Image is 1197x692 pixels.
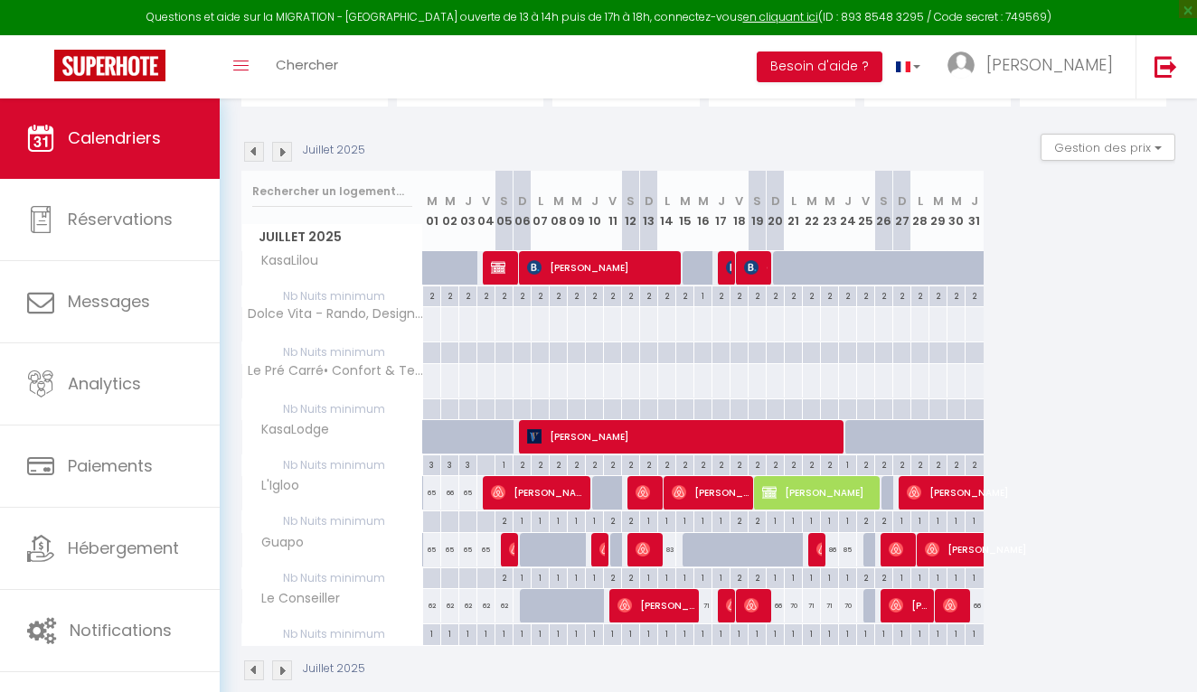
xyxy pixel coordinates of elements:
[803,624,820,641] div: 1
[947,511,965,528] div: 1
[445,192,456,210] abbr: M
[694,511,712,528] div: 1
[1041,134,1175,161] button: Gestion des prix
[1155,55,1177,78] img: logout
[54,50,165,81] img: Super Booking
[749,171,767,251] th: 19
[907,475,1115,510] span: [PERSON_NAME]
[658,511,675,528] div: 1
[785,286,802,304] div: 2
[245,307,426,321] span: Dolce Vita - Rando, Design & Confort à [GEOGRAPHIC_DATA]
[242,568,422,588] span: Nb Nuits minimum
[762,475,877,510] span: [PERSON_NAME]
[495,568,513,585] div: 2
[785,624,802,641] div: 1
[423,171,441,251] th: 01
[821,455,838,472] div: 2
[966,455,984,472] div: 2
[550,286,567,304] div: 2
[839,589,857,622] div: 70
[929,171,947,251] th: 29
[676,455,693,472] div: 2
[712,624,730,641] div: 1
[640,624,657,641] div: 1
[622,568,639,585] div: 2
[816,532,823,566] span: Zoleran Buy
[532,171,550,251] th: 07
[785,589,803,622] div: 70
[495,171,514,251] th: 05
[875,171,893,251] th: 26
[893,568,910,585] div: 1
[749,455,766,472] div: 2
[694,568,712,585] div: 1
[586,455,603,472] div: 2
[712,511,730,528] div: 1
[676,624,693,641] div: 1
[893,171,911,251] th: 27
[875,624,892,641] div: 1
[538,192,543,210] abbr: L
[947,568,965,585] div: 1
[622,511,639,528] div: 2
[694,171,712,251] th: 16
[749,511,766,528] div: 2
[465,192,472,210] abbr: J
[500,192,508,210] abbr: S
[839,455,856,472] div: 1
[509,532,515,566] span: [PERSON_NAME]
[441,589,459,622] div: 62
[753,192,761,210] abbr: S
[825,192,835,210] abbr: M
[911,624,928,641] div: 1
[303,660,365,678] p: Juillet 2025
[245,364,426,378] span: Le Pré Carré• Confort & Terrasse
[586,286,603,304] div: 2
[622,171,640,251] th: 12
[966,589,984,622] div: 66
[568,171,586,251] th: 09
[586,171,604,251] th: 10
[658,455,675,472] div: 2
[767,589,785,622] div: 66
[749,624,766,641] div: 1
[441,286,458,304] div: 2
[966,171,984,251] th: 31
[929,455,947,472] div: 2
[785,568,802,585] div: 1
[857,171,875,251] th: 25
[785,455,802,472] div: 2
[803,511,820,528] div: 1
[568,511,585,528] div: 1
[604,286,621,304] div: 2
[889,532,913,566] span: [PERSON_NAME]
[918,192,923,210] abbr: L
[636,532,660,566] span: [PERSON_NAME]
[911,286,928,304] div: 2
[857,455,874,472] div: 2
[821,624,838,641] div: 1
[303,142,365,159] p: Juillet 2025
[694,455,712,472] div: 2
[514,171,532,251] th: 06
[245,589,344,609] span: Le Conseiller
[459,286,476,304] div: 2
[791,192,796,210] abbr: L
[245,420,334,440] span: KasaLodge
[658,171,676,251] th: 14
[568,568,585,585] div: 1
[966,286,984,304] div: 2
[70,619,172,641] span: Notifications
[636,475,660,510] span: [PERSON_NAME]
[803,286,820,304] div: 2
[242,224,422,250] span: Juillet 2025
[726,588,732,622] span: [PERSON_NAME]
[857,511,874,528] div: 2
[586,624,603,641] div: 1
[495,589,514,622] div: 62
[14,7,69,61] button: Open LiveChat chat widget
[929,286,947,304] div: 2
[875,511,892,528] div: 2
[749,568,766,585] div: 2
[527,250,678,285] span: [PERSON_NAME]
